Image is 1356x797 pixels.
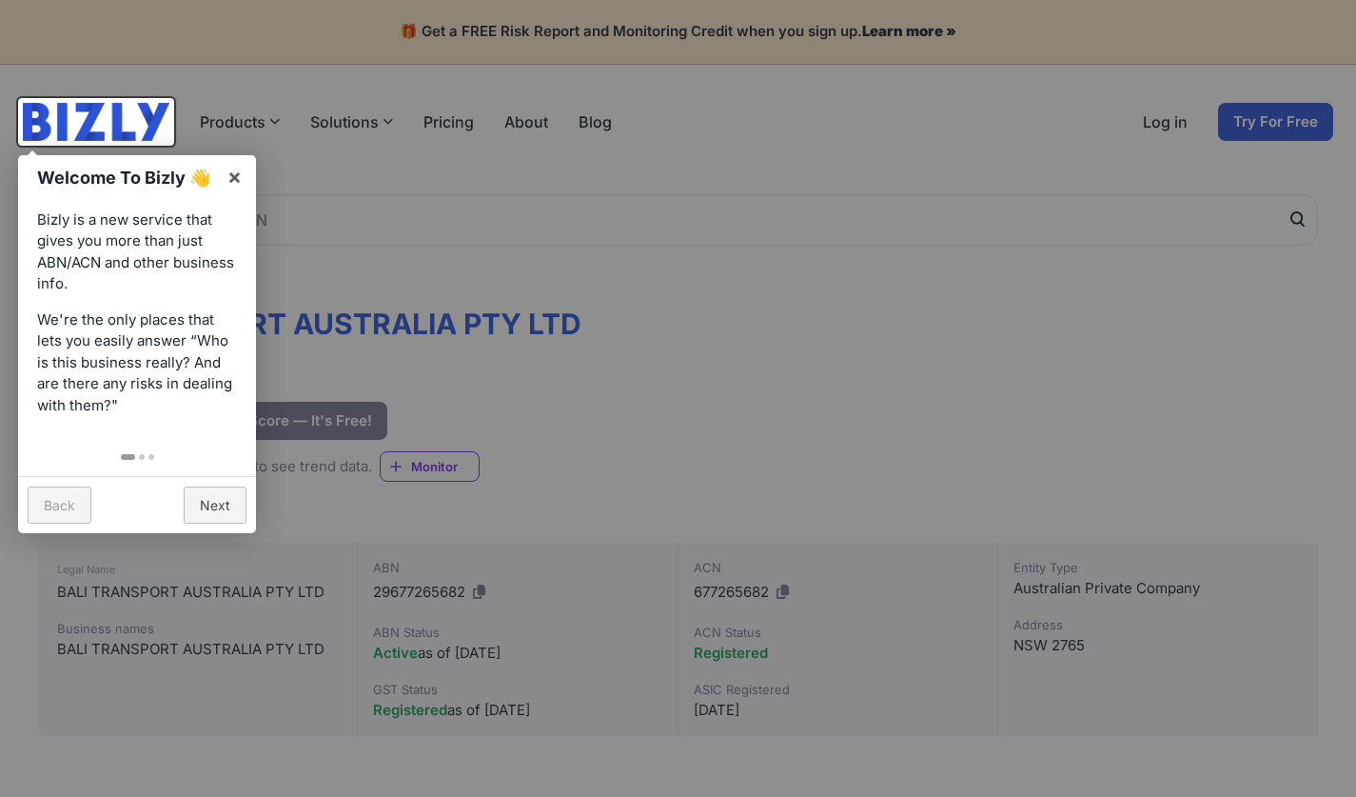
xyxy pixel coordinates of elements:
[37,165,217,190] h1: Welcome To Bizly 👋
[37,309,237,417] p: We're the only places that lets you easily answer “Who is this business really? And are there any...
[37,209,237,295] p: Bizly is a new service that gives you more than just ABN/ACN and other business info.
[184,487,246,524] a: Next
[28,487,91,524] a: Back
[213,155,256,198] a: ×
